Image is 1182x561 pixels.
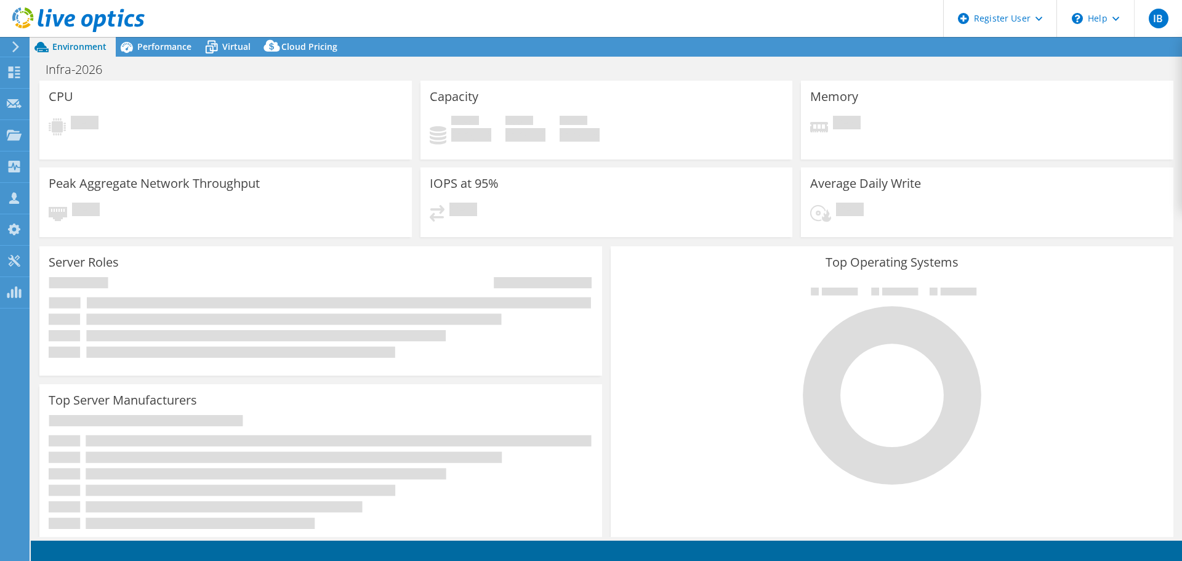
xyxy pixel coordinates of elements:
[810,177,921,190] h3: Average Daily Write
[1149,9,1168,28] span: IB
[430,90,478,103] h3: Capacity
[40,63,121,76] h1: Infra-2026
[137,41,191,52] span: Performance
[560,128,600,142] h4: 0 GiB
[505,128,545,142] h4: 0 GiB
[222,41,251,52] span: Virtual
[451,128,491,142] h4: 0 GiB
[49,177,260,190] h3: Peak Aggregate Network Throughput
[560,116,587,128] span: Total
[620,256,1164,269] h3: Top Operating Systems
[836,203,864,219] span: Pending
[430,177,499,190] h3: IOPS at 95%
[52,41,107,52] span: Environment
[833,116,861,132] span: Pending
[281,41,337,52] span: Cloud Pricing
[49,90,73,103] h3: CPU
[505,116,533,128] span: Free
[49,394,197,407] h3: Top Server Manufacturers
[72,203,100,219] span: Pending
[810,90,858,103] h3: Memory
[49,256,119,269] h3: Server Roles
[449,203,477,219] span: Pending
[1072,13,1083,24] svg: \n
[71,116,98,132] span: Pending
[451,116,479,128] span: Used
